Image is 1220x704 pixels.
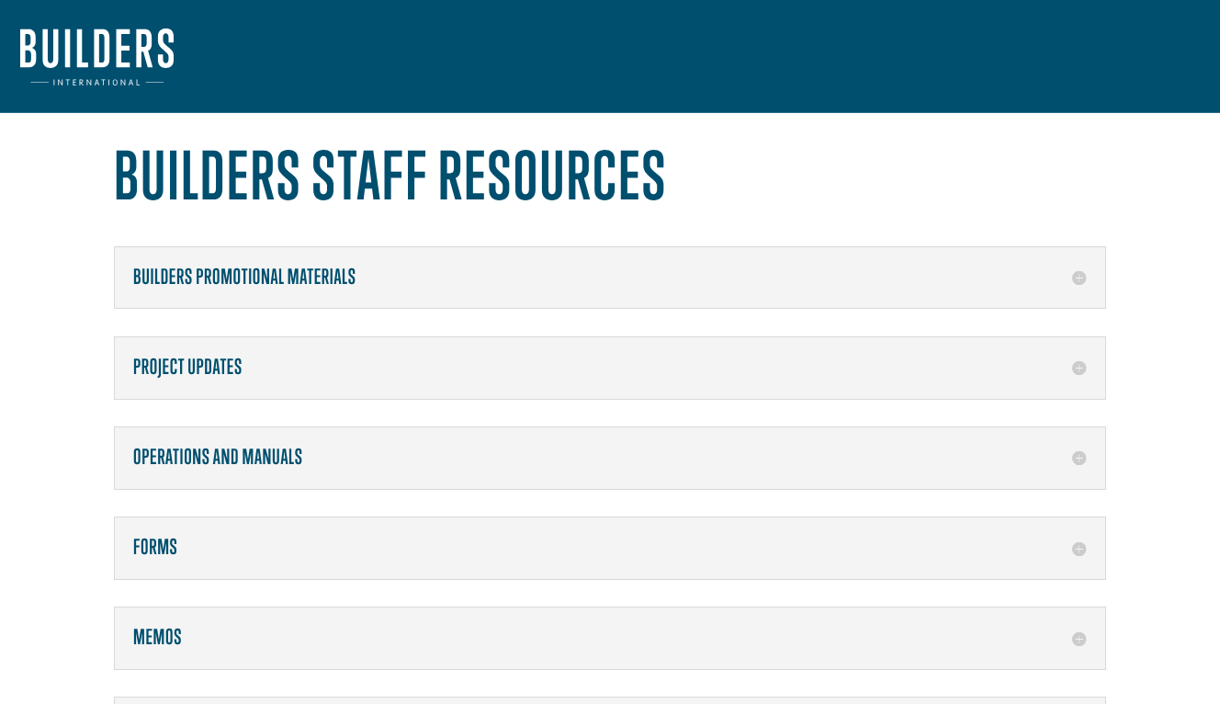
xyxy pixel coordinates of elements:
[20,28,174,85] img: Builders International
[133,446,1087,470] h5: Operations and Manuals
[133,626,1087,650] h5: Memos
[114,137,1106,222] h1: Builders Staff Resources
[133,356,1087,380] h5: Project Updates
[133,536,1087,560] h5: Forms
[133,266,1087,290] h5: Builders Promotional Materials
